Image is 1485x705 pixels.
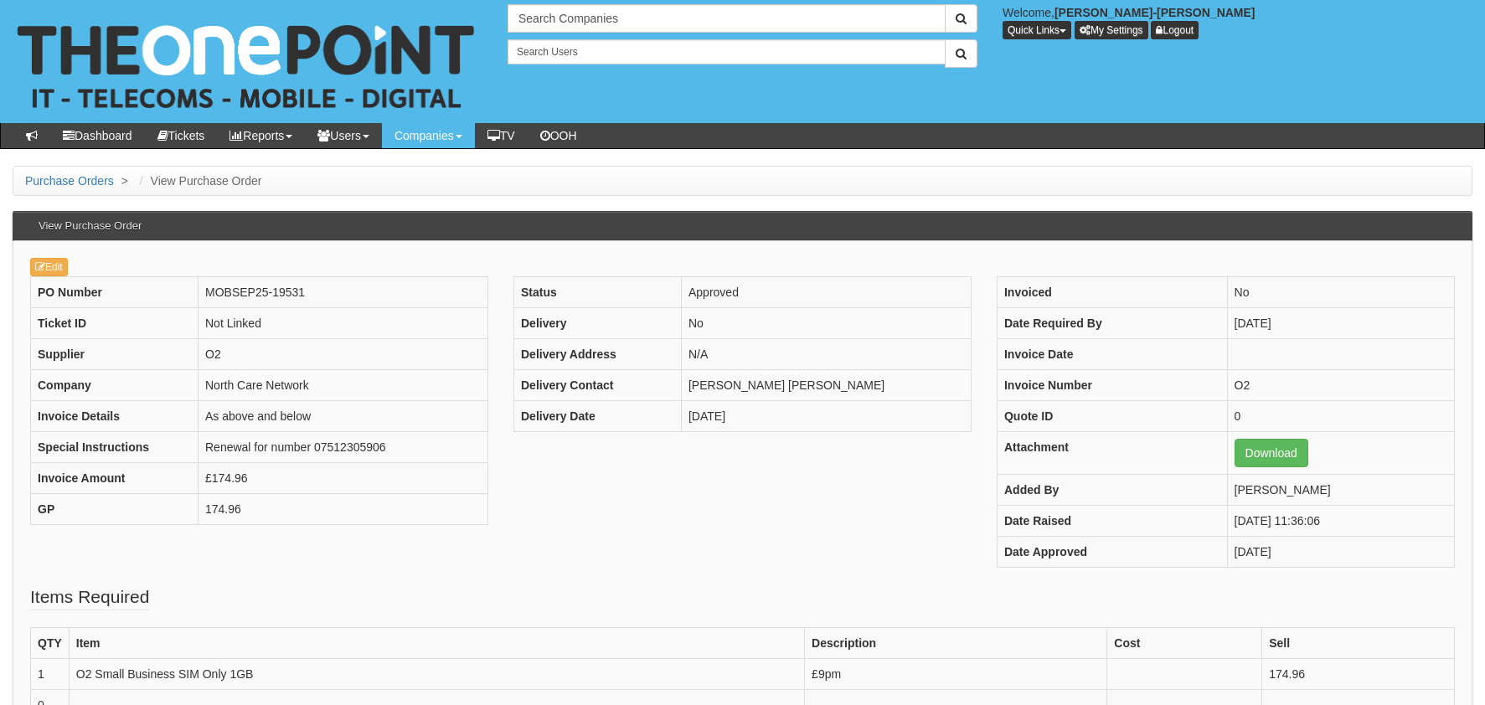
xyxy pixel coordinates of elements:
[31,277,199,308] th: PO Number
[997,506,1227,537] th: Date Raised
[990,4,1485,39] div: Welcome,
[1054,6,1256,19] b: [PERSON_NAME]-[PERSON_NAME]
[305,123,382,148] a: Users
[681,401,971,432] td: [DATE]
[805,659,1107,690] td: £9pm
[681,277,971,308] td: Approved
[199,463,488,494] td: £174.96
[199,401,488,432] td: As above and below
[69,628,804,659] th: Item
[199,370,488,401] td: North Care Network
[528,123,590,148] a: OOH
[145,123,218,148] a: Tickets
[31,628,70,659] th: QTY
[1227,277,1454,308] td: No
[31,432,199,463] th: Special Instructions
[31,308,199,339] th: Ticket ID
[382,123,475,148] a: Companies
[681,308,971,339] td: No
[31,494,199,525] th: GP
[997,370,1227,401] th: Invoice Number
[30,212,150,240] h3: View Purchase Order
[31,401,199,432] th: Invoice Details
[513,308,681,339] th: Delivery
[1107,628,1262,659] th: Cost
[508,39,946,64] input: Search Users
[30,258,68,276] a: Edit
[1227,401,1454,432] td: 0
[681,370,971,401] td: [PERSON_NAME] [PERSON_NAME]
[31,463,199,494] th: Invoice Amount
[117,174,132,188] span: >
[1003,21,1071,39] button: Quick Links
[199,277,488,308] td: MOBSEP25-19531
[508,4,946,33] input: Search Companies
[1227,506,1454,537] td: [DATE] 11:36:06
[997,475,1227,506] th: Added By
[199,432,488,463] td: Renewal for number 07512305906
[1227,475,1454,506] td: [PERSON_NAME]
[475,123,528,148] a: TV
[1227,308,1454,339] td: [DATE]
[513,339,681,370] th: Delivery Address
[25,174,114,188] a: Purchase Orders
[513,277,681,308] th: Status
[1227,370,1454,401] td: O2
[1235,439,1308,467] a: Download
[69,659,804,690] td: O2 Small Business SIM Only 1GB
[136,172,262,189] li: View Purchase Order
[199,494,488,525] td: 174.96
[681,339,971,370] td: N/A
[997,537,1227,568] th: Date Approved
[513,370,681,401] th: Delivery Contact
[1075,21,1148,39] a: My Settings
[997,401,1227,432] th: Quote ID
[199,339,488,370] td: O2
[1262,659,1455,690] td: 174.96
[31,339,199,370] th: Supplier
[805,628,1107,659] th: Description
[1227,537,1454,568] td: [DATE]
[199,308,488,339] td: Not Linked
[997,308,1227,339] th: Date Required By
[1151,21,1199,39] a: Logout
[50,123,145,148] a: Dashboard
[513,401,681,432] th: Delivery Date
[31,659,70,690] td: 1
[997,432,1227,475] th: Attachment
[997,339,1227,370] th: Invoice Date
[30,584,149,610] legend: Items Required
[997,277,1227,308] th: Invoiced
[1262,628,1455,659] th: Sell
[217,123,305,148] a: Reports
[31,370,199,401] th: Company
